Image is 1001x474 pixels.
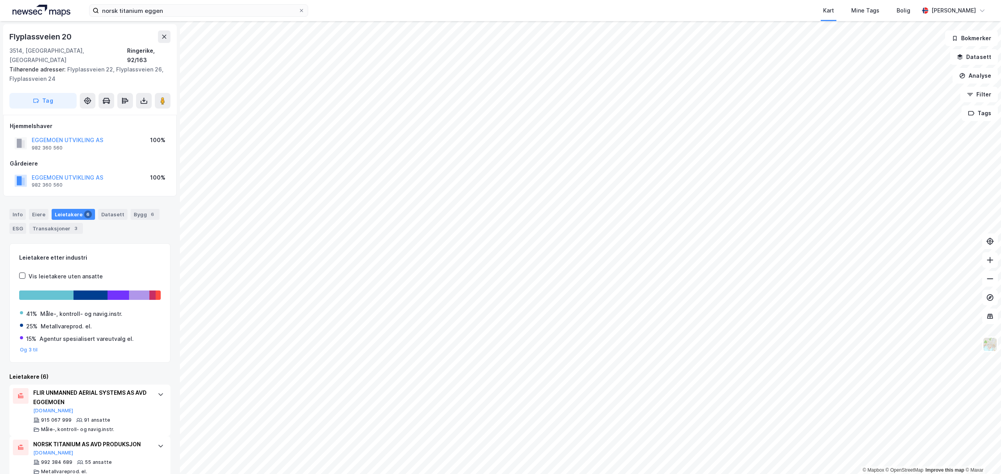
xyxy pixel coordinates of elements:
[131,209,160,220] div: Bygg
[983,337,997,352] img: Z
[950,49,998,65] button: Datasett
[52,209,95,220] div: Leietakere
[886,467,924,473] a: OpenStreetMap
[85,459,112,465] div: 55 ansatte
[931,6,976,15] div: [PERSON_NAME]
[945,30,998,46] button: Bokmerker
[10,121,170,131] div: Hjemmelshaver
[29,223,83,234] div: Transaksjoner
[84,417,110,423] div: 91 ansatte
[33,388,150,407] div: FLIR UNMANNED AERIAL SYSTEMS AS AVD EGGEMOEN
[13,5,70,16] img: logo.a4113a55bc3d86da70a041830d287a7e.svg
[41,426,114,433] div: Måle-, kontroll- og navig.instr.
[99,5,298,16] input: Søk på adresse, matrikkel, gårdeiere, leietakere eller personer
[10,159,170,168] div: Gårdeiere
[897,6,910,15] div: Bolig
[9,372,170,381] div: Leietakere (6)
[72,225,80,232] div: 3
[926,467,964,473] a: Improve this map
[19,253,161,262] div: Leietakere etter industri
[9,209,26,220] div: Info
[9,65,164,84] div: Flyplassveien 22, Flyplassveien 26, Flyplassveien 24
[150,135,165,145] div: 100%
[40,309,122,319] div: Måle-, kontroll- og navig.instr.
[33,450,74,456] button: [DOMAIN_NAME]
[26,322,38,331] div: 25%
[29,209,48,220] div: Eiere
[9,223,26,234] div: ESG
[26,309,37,319] div: 41%
[32,182,63,188] div: 982 360 560
[960,87,998,102] button: Filter
[9,93,77,109] button: Tag
[851,6,879,15] div: Mine Tags
[20,347,38,353] button: Og 3 til
[962,105,998,121] button: Tags
[33,440,150,449] div: NORSK TITANIUM AS AVD PRODUKSJON
[41,417,72,423] div: 915 067 999
[32,145,63,151] div: 982 360 560
[26,334,36,344] div: 15%
[41,322,92,331] div: Metallvareprod. el.
[863,467,884,473] a: Mapbox
[9,66,67,73] span: Tilhørende adresser:
[962,437,1001,474] iframe: Chat Widget
[41,459,72,465] div: 992 384 689
[9,30,73,43] div: Flyplassveien 20
[9,46,127,65] div: 3514, [GEOGRAPHIC_DATA], [GEOGRAPHIC_DATA]
[33,408,74,414] button: [DOMAIN_NAME]
[29,272,103,281] div: Vis leietakere uten ansatte
[823,6,834,15] div: Kart
[84,210,92,218] div: 6
[150,173,165,182] div: 100%
[953,68,998,84] button: Analyse
[98,209,127,220] div: Datasett
[39,334,134,344] div: Agentur spesialisert vareutvalg el.
[127,46,170,65] div: Ringerike, 92/163
[149,210,156,218] div: 6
